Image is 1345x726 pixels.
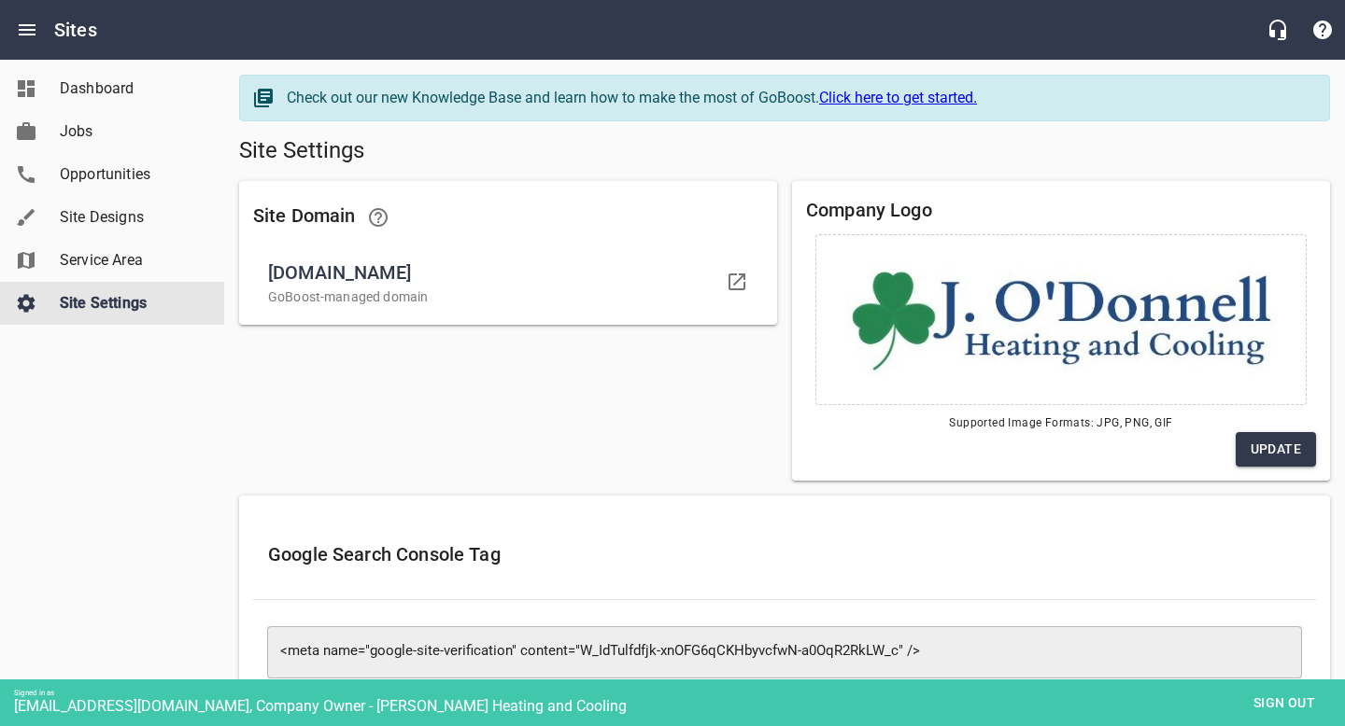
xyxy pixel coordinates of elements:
a: Click here to get started. [819,89,977,106]
button: Live Chat [1255,7,1300,52]
h6: Sites [54,15,97,45]
h6: Google Search Console Tag [268,539,1301,569]
span: Supported Image Formats: JPG, PNG, GIF [806,414,1316,433]
h6: Company Logo [806,195,1316,225]
button: Support Portal [1300,7,1345,52]
span: Site Designs [60,206,202,229]
span: Opportunities [60,163,202,186]
button: Update [1236,432,1316,467]
div: Check out our new Knowledge Base and learn how to make the most of GoBoost. [287,87,1310,109]
span: Jobs [60,120,202,143]
span: Site Settings [60,292,202,314]
img: 7445-7444-jod%20logo%20%281%29.JPG [844,263,1278,376]
span: Service Area [60,249,202,272]
span: [DOMAIN_NAME] [268,258,718,287]
button: Open drawer [5,7,50,52]
button: Sign out [1238,686,1331,720]
span: Update [1251,438,1301,461]
textarea: <meta name="google-site-verification" content="W_IdTulfdfjk-xnOFG6qCKHbyvcfwN-a0OqR2RkLW_c" /> [280,643,1289,661]
div: [EMAIL_ADDRESS][DOMAIN_NAME], Company Owner - [PERSON_NAME] Heating and Cooling [14,697,1345,715]
a: Learn more about Domains [356,195,401,240]
h6: Site Domain [253,195,763,240]
a: Visit your domain [715,259,759,304]
p: GoBoost-managed domain [268,287,718,307]
div: Signed in as [14,689,1345,697]
span: Dashboard [60,77,202,100]
h5: Site Settings [239,136,1330,166]
span: Sign out [1245,691,1324,715]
